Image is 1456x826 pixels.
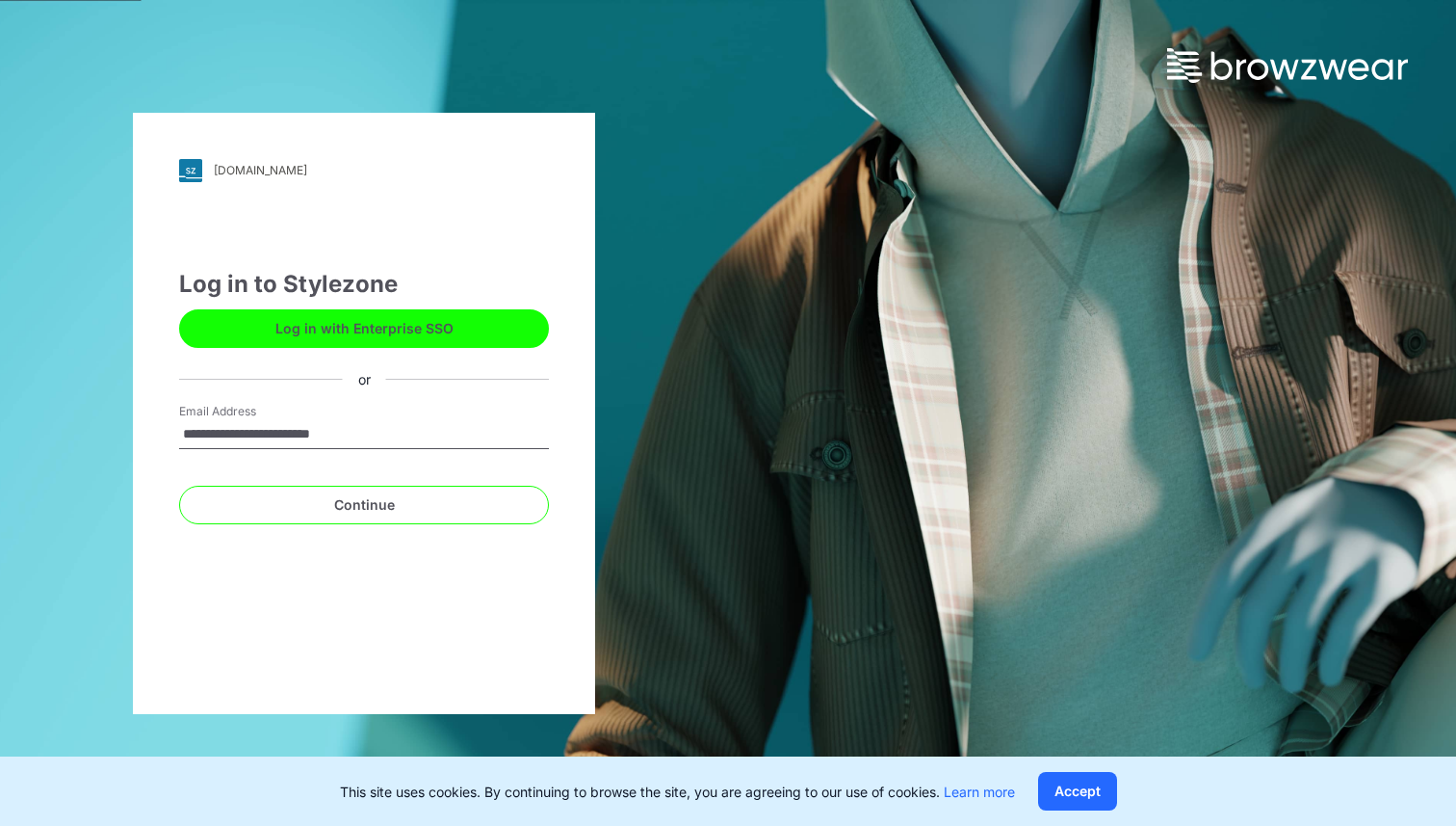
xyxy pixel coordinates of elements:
button: Continue [179,486,549,524]
p: This site uses cookies. By continuing to browse the site, you are agreeing to our use of cookies. [340,782,1015,802]
div: [DOMAIN_NAME] [214,163,307,177]
button: Accept [1038,772,1117,811]
button: Log in with Enterprise SSO [179,309,549,348]
a: [DOMAIN_NAME] [179,159,549,182]
a: Learn more [944,784,1015,800]
img: browzwear-logo.73288ffb.svg [1167,48,1408,83]
div: Log in to Stylezone [179,267,549,302]
label: Email Address [179,403,314,420]
img: svg+xml;base64,PHN2ZyB3aWR0aD0iMjgiIGhlaWdodD0iMjgiIHZpZXdCb3g9IjAgMCAyOCAyOCIgZmlsbD0ibm9uZSIgeG... [179,159,202,182]
div: or [343,369,386,389]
